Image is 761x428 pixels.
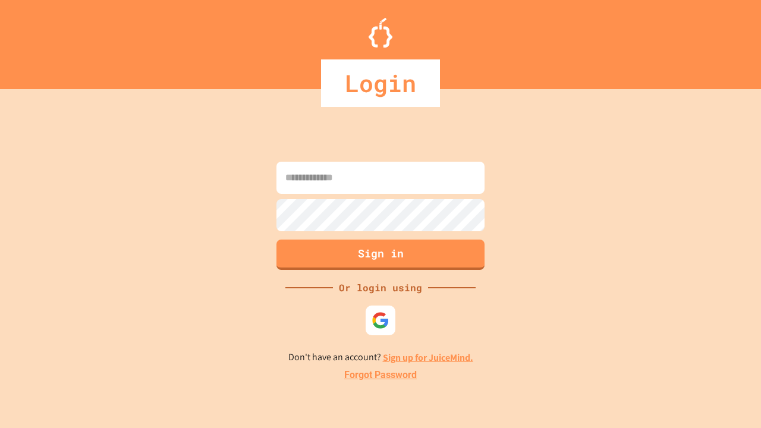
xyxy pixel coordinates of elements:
[288,350,473,365] p: Don't have an account?
[383,351,473,364] a: Sign up for JuiceMind.
[333,281,428,295] div: Or login using
[369,18,392,48] img: Logo.svg
[321,59,440,107] div: Login
[372,311,389,329] img: google-icon.svg
[276,240,485,270] button: Sign in
[344,368,417,382] a: Forgot Password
